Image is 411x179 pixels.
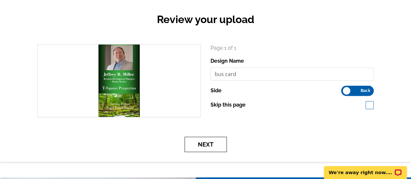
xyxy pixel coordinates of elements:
[361,89,370,92] span: Back
[32,13,379,26] h2: Review your upload
[320,159,411,179] iframe: LiveChat chat widget
[211,87,222,95] label: Side
[211,44,374,52] p: Page 1 of 1
[211,57,244,65] label: Design Name
[211,101,246,109] label: Skip this page
[211,68,374,81] input: File Name
[185,137,227,152] button: Next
